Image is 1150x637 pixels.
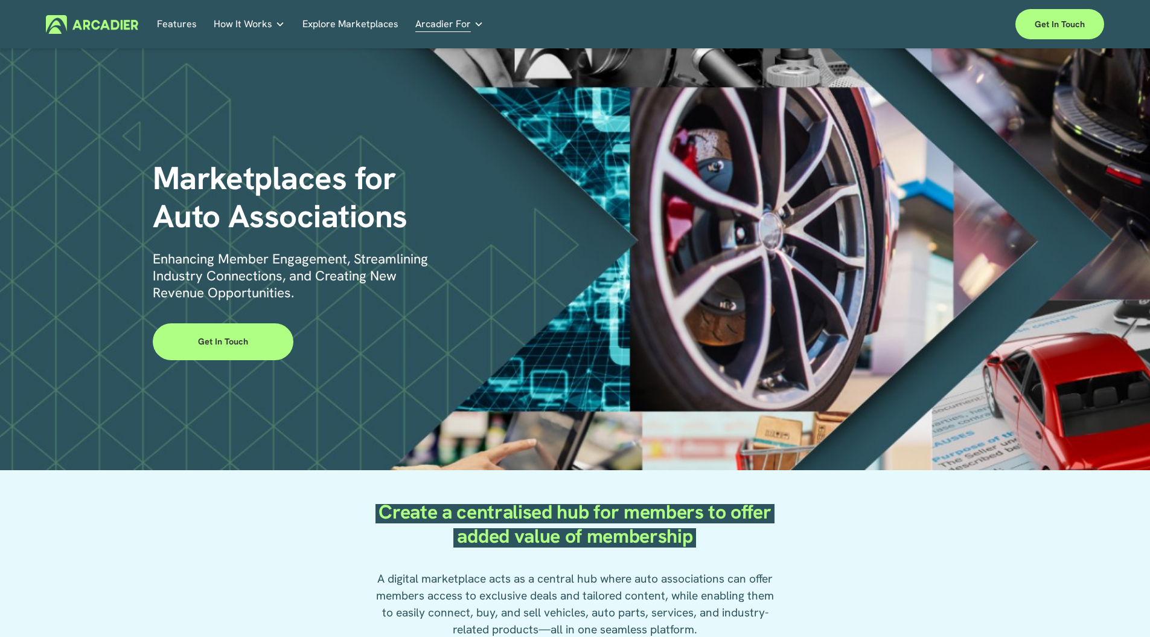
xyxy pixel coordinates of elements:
span: Marketplaces for Auto Associations [153,157,407,236]
a: folder dropdown [415,15,484,34]
img: Arcadier [46,15,138,34]
a: Features [157,15,197,34]
span: Enhancing Member Engagement, Streamlining Industry Connections, and Creating New Revenue Opportun... [153,250,432,302]
a: folder dropdown [214,15,285,34]
a: Get in touch [1015,9,1104,39]
span: How It Works [214,16,272,33]
a: Get in Touch [153,323,293,360]
span: Arcadier For [415,16,471,33]
span: Create a centralised hub for members to offer added value of membership [379,499,776,549]
a: Explore Marketplaces [302,15,398,34]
